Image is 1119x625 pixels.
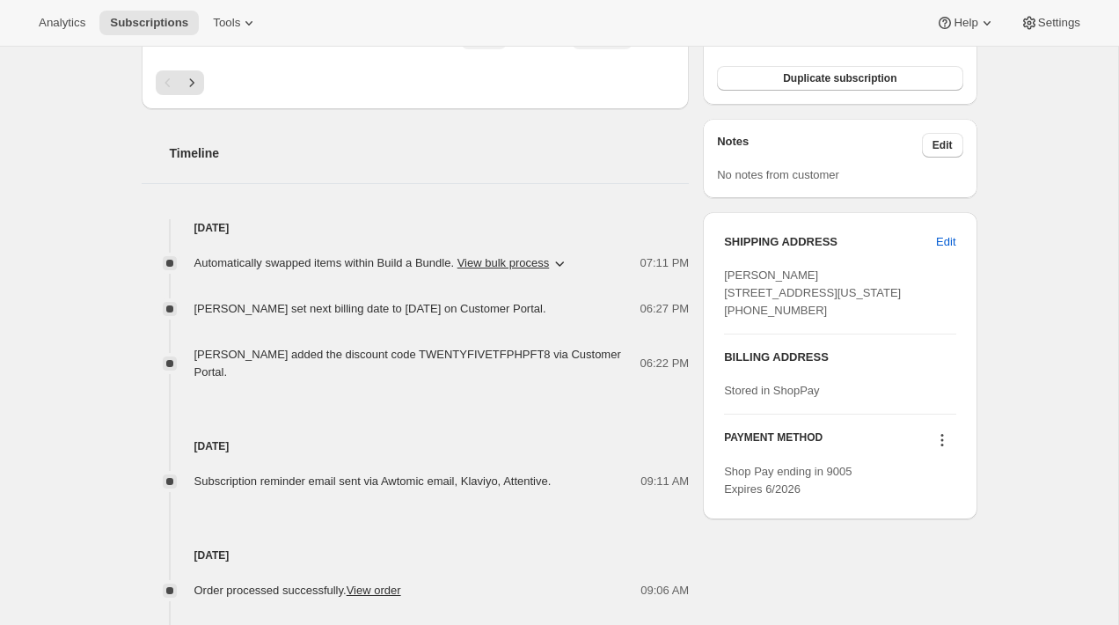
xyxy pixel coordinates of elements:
a: View order [347,584,401,597]
span: Settings [1038,16,1080,30]
h3: Notes [717,133,922,158]
h4: [DATE] [142,219,690,237]
span: Edit [933,138,953,152]
h2: Timeline [170,144,690,162]
button: Analytics [28,11,96,35]
span: Duplicate subscription [783,71,896,85]
span: No notes from customer [717,168,839,181]
span: Tools [213,16,240,30]
button: Tools [202,11,268,35]
button: Settings [1010,11,1091,35]
span: 06:22 PM [640,355,690,372]
span: 09:11 AM [640,473,689,490]
span: Help [954,16,977,30]
button: Next [179,70,204,95]
span: Shop Pay ending in 9005 Expires 6/2026 [724,465,852,496]
span: [PERSON_NAME] [STREET_ADDRESS][US_STATE] [PHONE_NUMBER] [724,268,901,317]
button: Subscriptions [99,11,199,35]
button: Edit [925,228,966,256]
h4: [DATE] [142,547,690,564]
button: Automatically swapped items within Build a Bundle. View bulk process [184,249,580,277]
button: View bulk process [457,256,550,269]
button: Edit [922,133,963,158]
span: [PERSON_NAME] added the discount code TWENTYFIVETFPHPFT8 via Customer Portal. [194,348,621,379]
h3: PAYMENT METHOD [724,430,823,454]
span: Edit [936,233,955,251]
h3: BILLING ADDRESS [724,349,955,366]
span: Analytics [39,16,85,30]
span: 09:06 AM [640,582,689,599]
h3: SHIPPING ADDRESS [724,233,936,251]
span: Stored in ShopPay [724,384,819,397]
button: Help [925,11,1006,35]
nav: Pagination [156,70,676,95]
span: [PERSON_NAME] set next billing date to [DATE] on Customer Portal. [194,302,546,315]
h4: [DATE] [142,437,690,455]
button: Duplicate subscription [717,66,962,91]
span: Automatically swapped items within Build a Bundle . [194,254,550,272]
span: 06:27 PM [640,300,690,318]
span: Order processed successfully. [194,584,401,597]
span: Subscription reminder email sent via Awtomic email, Klaviyo, Attentive. [194,474,552,488]
span: 07:11 PM [640,254,690,272]
span: Subscriptions [110,16,188,30]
